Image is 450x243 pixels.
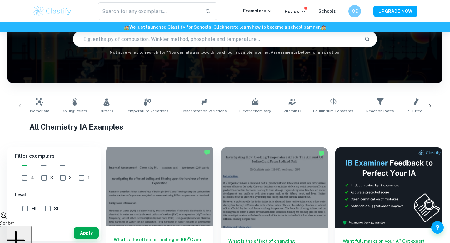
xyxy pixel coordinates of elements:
[239,108,271,114] span: Electrochemistry
[126,108,169,114] span: Temperature Variations
[313,108,354,114] span: Equilibrium Constants
[1,24,449,31] h6: We just launched Clastify for Schools. Click to learn how to become a school partner.
[351,8,358,15] h6: ÖE
[69,174,72,181] span: 2
[335,147,442,228] img: Thumbnail
[98,2,200,20] input: Search for any exemplars...
[181,108,227,114] span: Concentration Variations
[348,5,361,17] button: ÖE
[62,108,87,114] span: Boiling Points
[88,174,90,181] span: 1
[73,30,359,48] input: E.g. enthalpy of combustion, Winkler method, phosphate and temperature...
[321,25,326,30] span: 🏫
[32,205,37,212] span: HL
[362,34,372,44] button: Search
[285,8,306,15] p: Review
[100,108,113,114] span: Buffers
[366,108,394,114] span: Reaction Rates
[50,174,53,181] span: 3
[283,108,301,114] span: Vitamin C
[15,191,94,198] h6: Level
[124,25,129,30] span: 🏫
[318,151,325,157] img: Marked
[7,147,101,165] h6: Filter exemplars
[407,108,426,114] span: pH Effects
[74,227,99,239] button: Apply
[431,221,444,234] button: Help and Feedback
[31,174,34,181] span: 4
[32,5,72,17] img: Clastify logo
[29,121,421,132] h1: All Chemistry IA Examples
[318,9,336,14] a: Schools
[204,149,210,155] img: Marked
[224,25,234,30] a: here
[54,205,59,212] span: SL
[373,6,417,17] button: UPGRADE NOW
[243,7,272,14] p: Exemplars
[30,108,49,114] span: Isomerism
[7,49,442,56] h6: Not sure what to search for? You can always look through our example Internal Assessments below f...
